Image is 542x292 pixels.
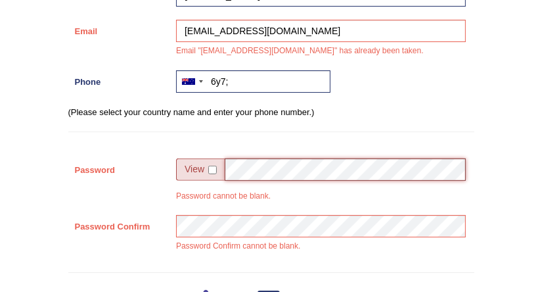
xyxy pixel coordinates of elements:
[176,70,330,93] input: +61 412 345 678
[177,71,207,92] div: Australia: +61
[68,20,170,37] label: Email
[68,215,170,233] label: Password Confirm
[68,158,170,176] label: Password
[68,106,474,118] p: (Please select your country name and enter your phone number.)
[68,70,170,88] label: Phone
[208,166,217,174] input: Show/Hide Password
